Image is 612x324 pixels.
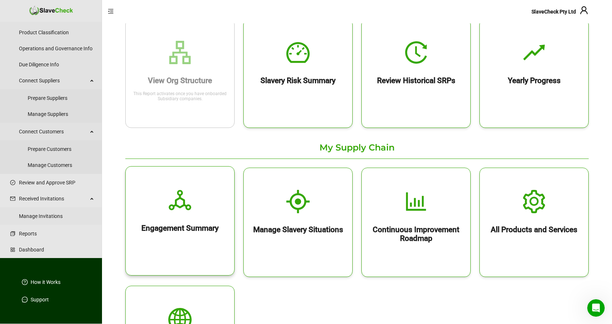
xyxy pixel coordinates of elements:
[28,91,94,105] a: Prepare Suppliers
[404,190,428,213] span: bar-chart
[28,142,94,156] a: Prepare Customers
[362,225,470,243] h2: Continuous Improvement Roadmap
[19,226,94,241] a: Reports
[286,190,310,213] span: aim
[531,9,576,15] span: SlaveCheck Pty Ltd
[22,297,28,302] span: message
[404,41,428,64] span: history
[129,91,231,101] p: This Report activates once you have onboarded Subsidiary companies.
[19,73,88,88] span: Connect Suppliers
[19,242,94,257] a: Dashboard
[522,190,546,213] span: setting
[31,278,60,286] a: How it Works
[28,107,94,121] a: Manage Suppliers
[244,225,352,234] h2: Manage Slavery Situations
[22,279,28,285] span: question-circle
[19,25,94,40] a: Product Classification
[19,57,94,72] a: Due Diligence Info
[19,191,88,206] span: Received Invitations
[108,8,114,14] span: menu-fold
[244,76,352,85] h2: Slavery Risk Summary
[19,175,94,190] a: Review and Approve SRP
[10,196,15,201] span: mail
[480,225,588,234] h2: All Products and Services
[126,224,234,233] h2: Engagement Summary
[19,41,94,56] a: Operations and Governance Info
[126,76,234,85] h2: View Org Structure
[480,76,588,85] h2: Yearly Progress
[28,158,94,172] a: Manage Customers
[522,41,546,64] span: rise
[580,6,588,15] span: user
[362,76,470,85] h2: Review Historical SRPs
[19,209,94,223] a: Manage Invitations
[168,188,192,212] span: deployment-unit
[587,299,605,317] iframe: Intercom live chat
[31,296,49,303] a: Support
[286,41,310,64] span: dashboard
[168,41,192,64] span: apartment
[125,137,589,159] p: My Supply Chain
[19,124,88,139] span: Connect Customers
